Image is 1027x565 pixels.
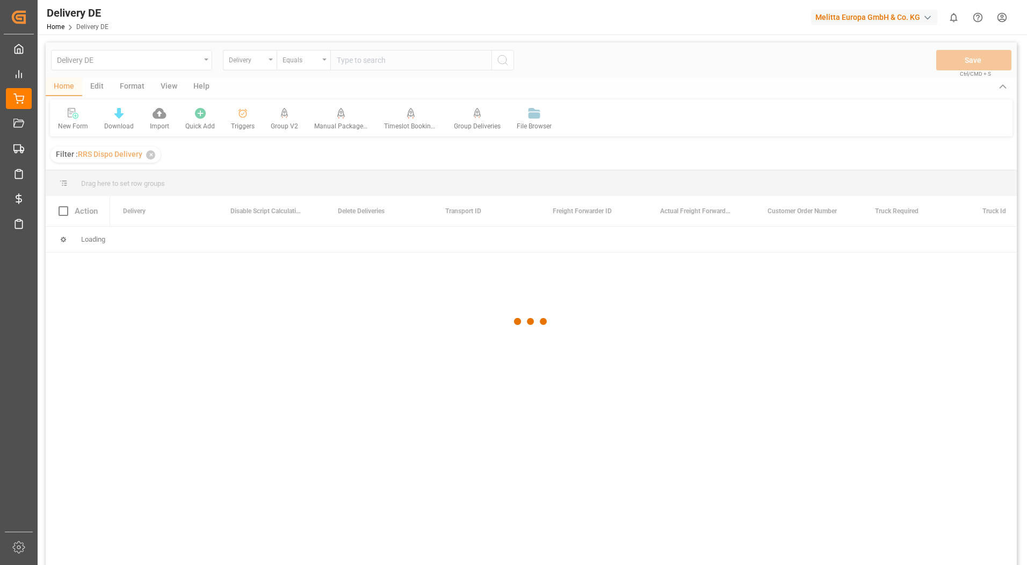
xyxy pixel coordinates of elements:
[47,5,109,21] div: Delivery DE
[966,5,990,30] button: Help Center
[47,23,64,31] a: Home
[811,7,942,27] button: Melitta Europa GmbH & Co. KG
[811,10,937,25] div: Melitta Europa GmbH & Co. KG
[942,5,966,30] button: show 0 new notifications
